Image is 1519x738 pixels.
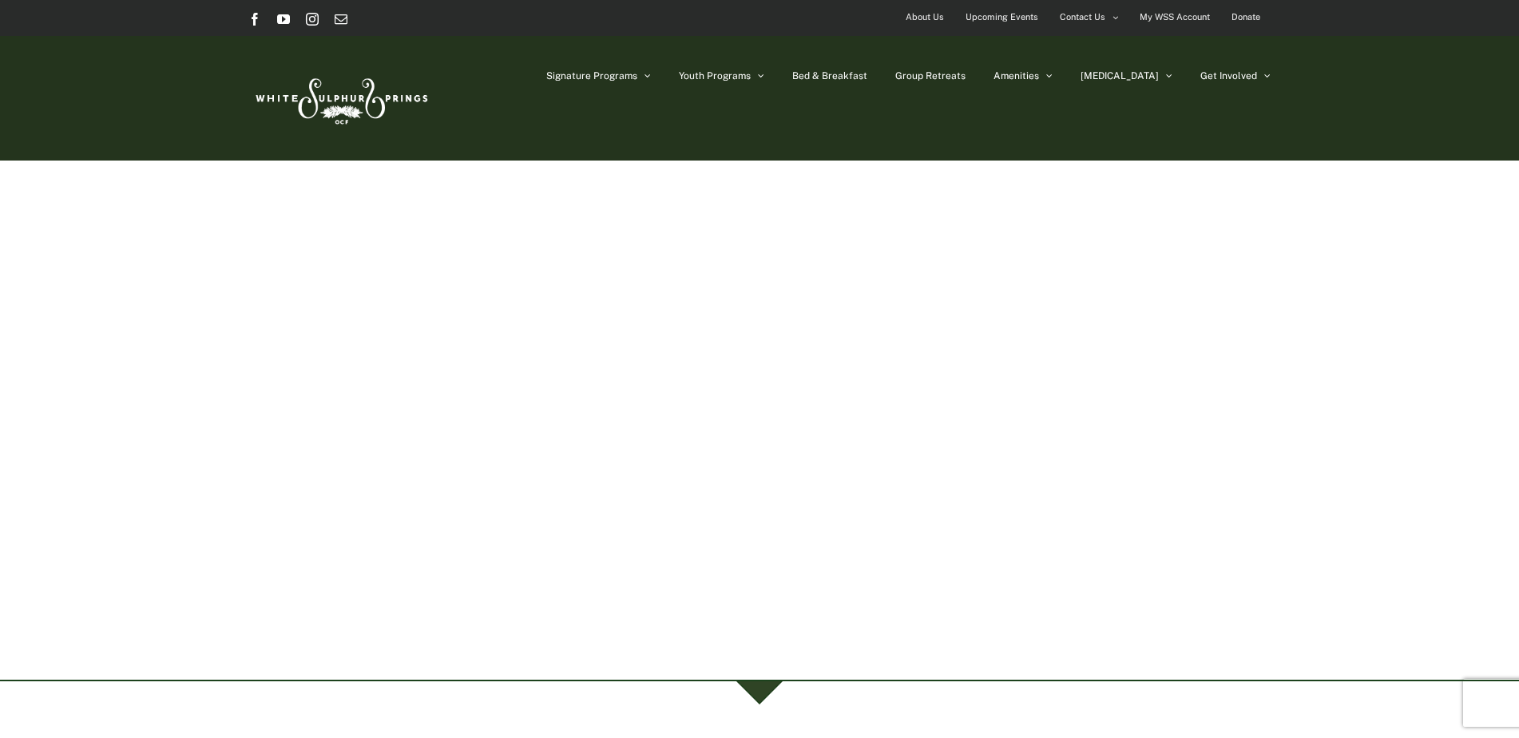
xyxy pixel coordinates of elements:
[792,36,867,116] a: Bed & Breakfast
[335,13,347,26] a: Email
[1060,6,1105,29] span: Contact Us
[1081,71,1159,81] span: [MEDICAL_DATA]
[679,71,751,81] span: Youth Programs
[1231,6,1260,29] span: Donate
[1081,36,1172,116] a: [MEDICAL_DATA]
[277,13,290,26] a: YouTube
[306,13,319,26] a: Instagram
[1140,6,1210,29] span: My WSS Account
[1200,36,1271,116] a: Get Involved
[966,6,1038,29] span: Upcoming Events
[679,36,764,116] a: Youth Programs
[993,36,1053,116] a: Amenities
[906,6,944,29] span: About Us
[792,71,867,81] span: Bed & Breakfast
[546,36,1271,116] nav: Main Menu
[248,13,261,26] a: Facebook
[546,71,637,81] span: Signature Programs
[895,71,966,81] span: Group Retreats
[1200,71,1257,81] span: Get Involved
[993,71,1039,81] span: Amenities
[895,36,966,116] a: Group Retreats
[546,36,651,116] a: Signature Programs
[248,61,432,136] img: White Sulphur Springs Logo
